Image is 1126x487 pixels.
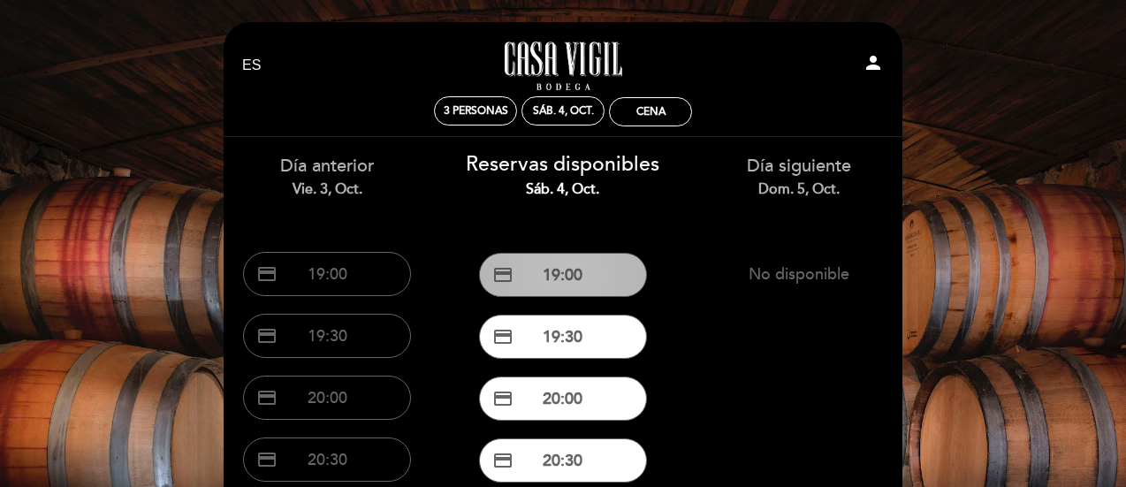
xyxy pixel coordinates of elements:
[256,263,278,285] span: credit_card
[715,252,883,296] button: No disponible
[492,264,514,285] span: credit_card
[533,104,594,118] div: sáb. 4, oct.
[243,314,411,358] button: credit_card 19:30
[256,325,278,346] span: credit_card
[479,253,647,297] button: credit_card 19:00
[636,105,666,118] div: Cena
[223,179,432,200] div: vie. 3, oct.
[492,326,514,347] span: credit_card
[479,438,647,483] button: credit_card 20:30
[243,438,411,482] button: credit_card 20:30
[459,150,668,200] div: Reservas disponibles
[694,179,903,200] div: dom. 5, oct.
[243,252,411,296] button: credit_card 19:00
[453,42,673,90] a: Casa Vigil - Restaurante
[492,388,514,409] span: credit_card
[459,179,668,200] div: sáb. 4, oct.
[479,315,647,359] button: credit_card 19:30
[863,52,884,73] i: person
[444,104,508,118] span: 3 personas
[243,376,411,420] button: credit_card 20:00
[694,154,903,199] div: Día siguiente
[223,154,432,199] div: Día anterior
[863,52,884,80] button: person
[256,449,278,470] span: credit_card
[492,450,514,471] span: credit_card
[256,387,278,408] span: credit_card
[479,377,647,421] button: credit_card 20:00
